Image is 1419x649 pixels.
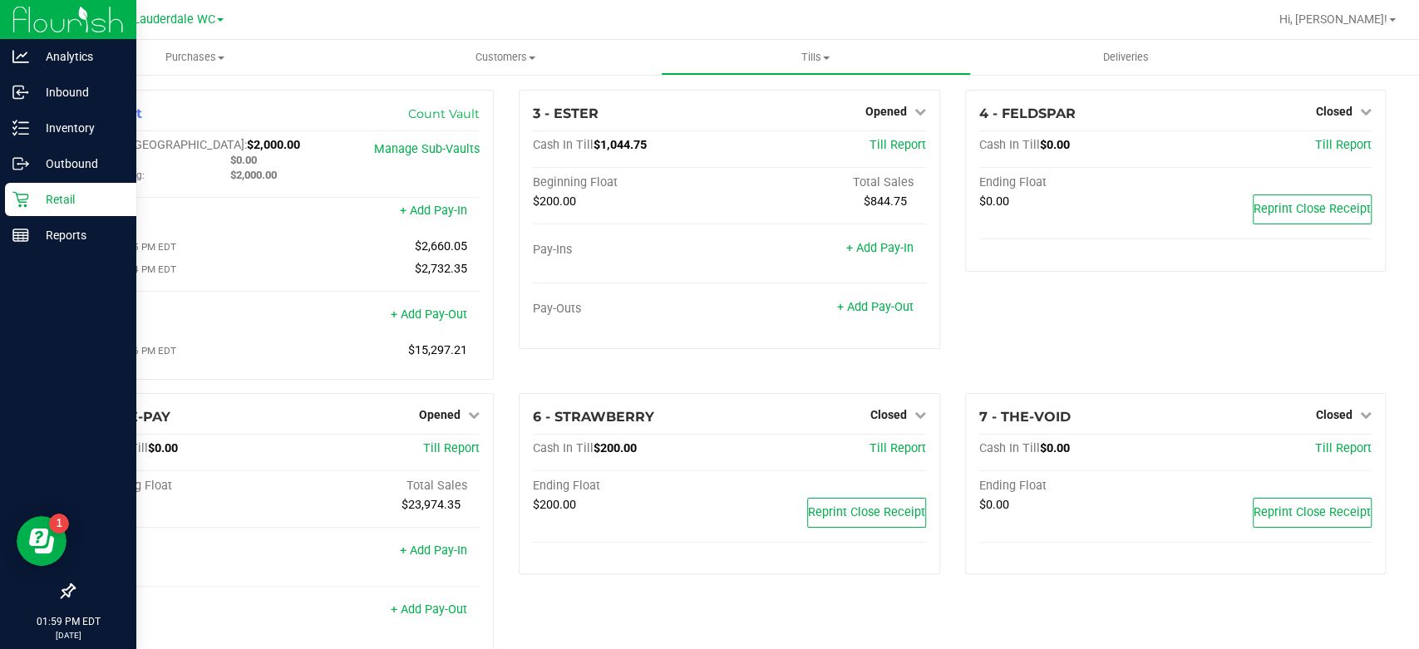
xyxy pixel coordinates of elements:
span: $15,297.21 [408,343,467,357]
inline-svg: Retail [12,191,29,208]
a: Tills [661,40,971,75]
a: Count Vault [408,106,480,121]
span: Closed [1316,105,1352,118]
p: Inbound [29,82,129,102]
a: + Add Pay-In [400,204,467,218]
span: Ft. Lauderdale WC [116,12,215,27]
div: Pay-Ins [87,545,283,560]
div: Beginning Float [533,175,729,190]
button: Reprint Close Receipt [1253,194,1372,224]
span: Cash In Till [533,138,594,152]
div: Ending Float [533,479,729,494]
span: Customers [351,50,659,65]
button: Reprint Close Receipt [1253,498,1372,528]
div: Pay-Outs [87,309,283,324]
span: $2,732.35 [415,262,467,276]
span: $2,000.00 [247,138,300,152]
div: Total Sales [283,479,480,494]
span: Closed [1316,408,1352,421]
iframe: Resource center [17,516,67,566]
a: + Add Pay-In [400,543,467,558]
span: $2,000.00 [230,169,277,181]
span: Opened [419,408,461,421]
div: Pay-Outs [87,604,283,619]
a: Till Report [1315,441,1372,455]
a: + Add Pay-Out [391,307,467,322]
span: $0.00 [230,154,257,166]
p: Outbound [29,154,129,174]
span: Reprint Close Receipt [1254,202,1371,216]
div: Total Sales [729,175,925,190]
p: [DATE] [7,629,129,642]
span: $0.00 [148,441,178,455]
span: Cash In [GEOGRAPHIC_DATA]: [87,138,247,152]
span: Reprint Close Receipt [808,505,925,519]
span: $0.00 [979,194,1009,209]
span: $200.00 [533,194,576,209]
a: Till Report [870,441,926,455]
span: $844.75 [864,194,907,209]
span: Deliveries [1081,50,1171,65]
span: Tills [662,50,970,65]
div: Pay-Ins [87,205,283,220]
a: Till Report [1315,138,1372,152]
inline-svg: Outbound [12,155,29,172]
span: $0.00 [979,498,1009,512]
span: $2,660.05 [415,239,467,253]
span: $200.00 [594,441,637,455]
span: Cash In Till [979,441,1040,455]
a: Till Report [870,138,926,152]
a: + Add Pay-Out [837,300,914,314]
inline-svg: Analytics [12,48,29,65]
div: Pay-Ins [533,243,729,258]
div: Beginning Float [87,479,283,494]
div: Ending Float [979,175,1175,190]
button: Reprint Close Receipt [807,498,926,528]
span: Closed [870,408,907,421]
span: $0.00 [1040,441,1070,455]
p: Analytics [29,47,129,66]
span: $1,044.75 [594,138,647,152]
inline-svg: Reports [12,227,29,243]
div: Ending Float [979,479,1175,494]
span: Reprint Close Receipt [1254,505,1371,519]
p: Inventory [29,118,129,138]
span: Cash In Till [979,138,1040,152]
p: 01:59 PM EDT [7,614,129,629]
p: Reports [29,225,129,245]
a: Till Report [423,441,480,455]
span: $0.00 [1040,138,1070,152]
a: Manage Sub-Vaults [374,142,480,156]
span: 6 - STRAWBERRY [533,409,654,425]
span: 7 - THE-VOID [979,409,1071,425]
p: Retail [29,189,129,209]
inline-svg: Inbound [12,84,29,101]
span: $23,974.35 [402,498,461,512]
inline-svg: Inventory [12,120,29,136]
span: 4 - FELDSPAR [979,106,1076,121]
div: Pay-Outs [533,302,729,317]
a: Customers [350,40,660,75]
span: Purchases [40,50,350,65]
span: Hi, [PERSON_NAME]! [1279,12,1387,26]
a: Purchases [40,40,350,75]
a: + Add Pay-In [846,241,914,255]
span: $200.00 [533,498,576,512]
iframe: Resource center unread badge [49,514,69,533]
a: Deliveries [971,40,1281,75]
span: 3 - ESTER [533,106,599,121]
a: + Add Pay-Out [391,602,467,617]
span: Cash In Till [533,441,594,455]
span: Opened [865,105,907,118]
